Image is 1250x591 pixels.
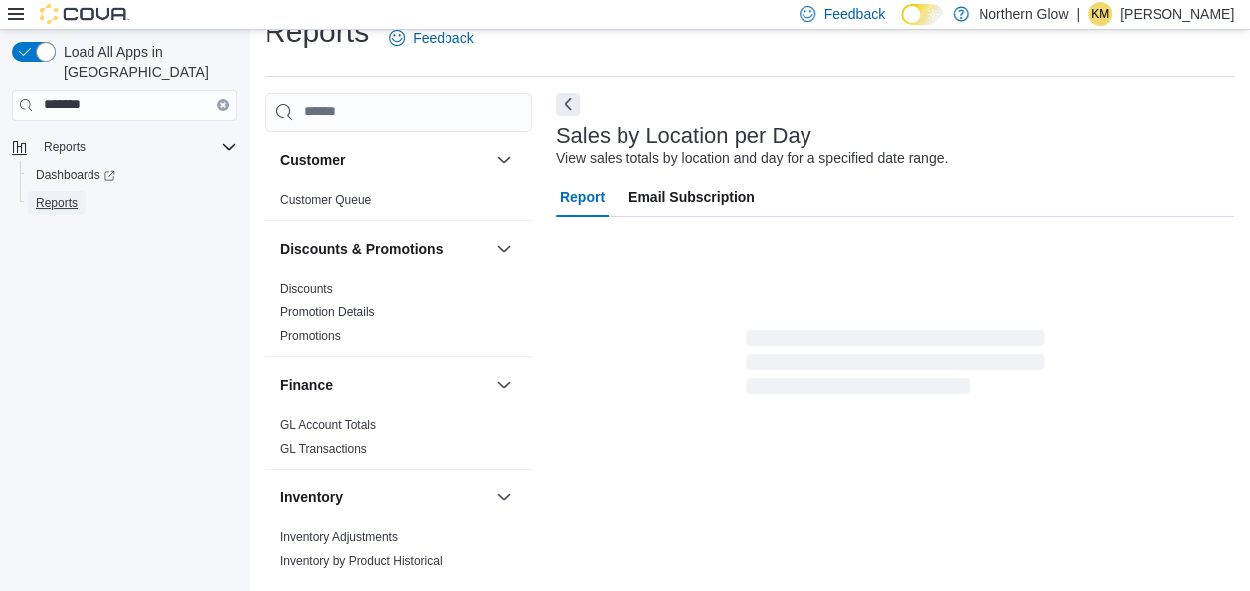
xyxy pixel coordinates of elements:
[280,239,443,259] h3: Discounts & Promotions
[823,4,884,24] span: Feedback
[28,163,237,187] span: Dashboards
[280,282,333,295] a: Discounts
[44,139,86,155] span: Reports
[280,553,443,569] span: Inventory by Product Historical
[628,177,755,217] span: Email Subscription
[492,486,516,509] button: Inventory
[280,329,341,343] a: Promotions
[265,413,532,469] div: Finance
[56,42,237,82] span: Load All Apps in [GEOGRAPHIC_DATA]
[217,99,229,111] button: Clear input
[280,375,488,395] button: Finance
[280,441,367,457] span: GL Transactions
[1120,2,1234,26] p: [PERSON_NAME]
[556,124,811,148] h3: Sales by Location per Day
[28,163,123,187] a: Dashboards
[492,373,516,397] button: Finance
[280,239,488,259] button: Discounts & Promotions
[36,167,115,183] span: Dashboards
[746,334,1044,398] span: Loading
[20,161,245,189] a: Dashboards
[280,488,343,507] h3: Inventory
[280,193,371,207] a: Customer Queue
[12,125,237,269] nav: Complex example
[1088,2,1112,26] div: Krista Maitland
[265,188,532,220] div: Customer
[280,150,345,170] h3: Customer
[280,281,333,296] span: Discounts
[28,191,86,215] a: Reports
[265,277,532,356] div: Discounts & Promotions
[280,442,367,456] a: GL Transactions
[901,4,943,25] input: Dark Mode
[280,304,375,320] span: Promotion Details
[979,2,1068,26] p: Northern Glow
[1076,2,1080,26] p: |
[492,148,516,172] button: Customer
[381,18,481,58] a: Feedback
[280,417,376,433] span: GL Account Totals
[492,237,516,261] button: Discounts & Promotions
[280,192,371,208] span: Customer Queue
[901,25,902,26] span: Dark Mode
[280,305,375,319] a: Promotion Details
[1091,2,1109,26] span: KM
[556,148,948,169] div: View sales totals by location and day for a specified date range.
[280,530,398,544] a: Inventory Adjustments
[280,375,333,395] h3: Finance
[28,191,237,215] span: Reports
[36,135,93,159] button: Reports
[280,150,488,170] button: Customer
[280,554,443,568] a: Inventory by Product Historical
[40,4,129,24] img: Cova
[560,177,605,217] span: Report
[36,135,237,159] span: Reports
[4,133,245,161] button: Reports
[36,195,78,211] span: Reports
[280,328,341,344] span: Promotions
[280,488,488,507] button: Inventory
[265,12,369,52] h1: Reports
[280,529,398,545] span: Inventory Adjustments
[280,418,376,432] a: GL Account Totals
[413,28,473,48] span: Feedback
[556,93,580,116] button: Next
[20,189,245,217] button: Reports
